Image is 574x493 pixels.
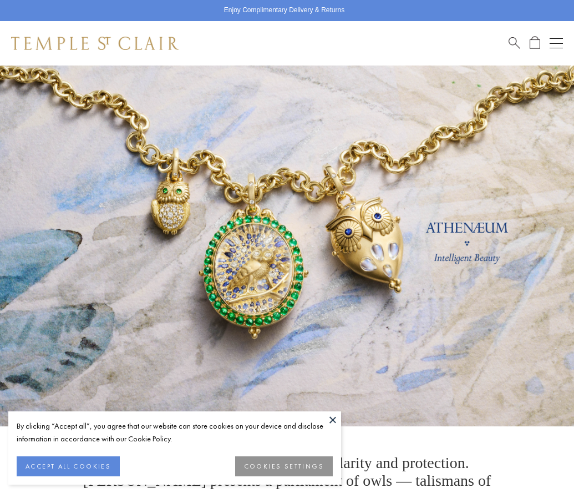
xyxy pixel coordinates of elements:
button: Open navigation [550,37,563,50]
a: Open Shopping Bag [530,36,540,50]
p: Enjoy Complimentary Delivery & Returns [224,5,344,16]
a: Search [509,36,520,50]
img: Temple St. Clair [11,37,179,50]
button: ACCEPT ALL COOKIES [17,456,120,476]
div: By clicking “Accept all”, you agree that our website can store cookies on your device and disclos... [17,420,333,445]
button: COOKIES SETTINGS [235,456,333,476]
